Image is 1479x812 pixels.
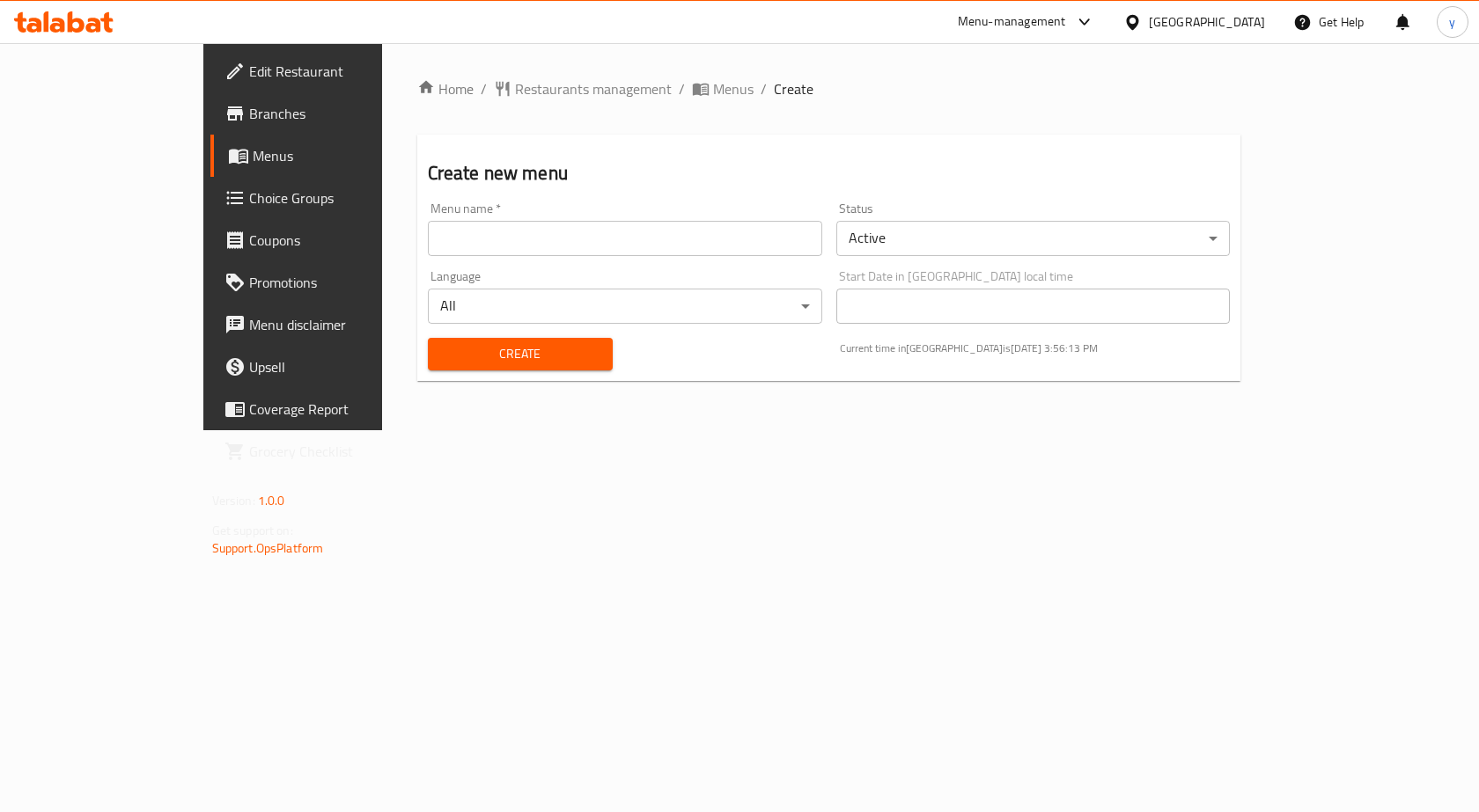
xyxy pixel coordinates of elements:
[258,489,285,512] span: 1.0.0
[249,230,437,251] span: Coupons
[958,11,1066,33] div: Menu-management
[249,441,437,462] span: Grocery Checklist
[249,272,437,293] span: Promotions
[212,519,293,542] span: Get support on:
[210,388,451,430] a: Coverage Report
[761,78,767,99] li: /
[428,289,822,324] div: All
[210,430,451,472] a: Grocery Checklist
[442,343,599,365] span: Create
[253,145,437,166] span: Menus
[249,399,437,420] span: Coverage Report
[249,187,437,208] span: Choice Groups
[774,78,813,99] span: Create
[494,78,672,99] a: Restaurants management
[210,219,451,261] a: Coupons
[515,78,672,99] span: Restaurants management
[249,103,437,124] span: Branches
[428,338,613,370] button: Create
[210,261,451,304] a: Promotions
[417,78,1241,99] nav: breadcrumb
[210,304,451,346] a: Menu disclaimer
[1149,12,1265,32] div: [GEOGRAPHIC_DATA]
[713,78,754,99] span: Menus
[212,489,255,512] span: Version:
[249,61,437,82] span: Edit Restaurant
[836,221,1231,256] div: Active
[679,78,685,99] li: /
[249,356,437,377] span: Upsell
[481,78,487,99] li: /
[249,314,437,335] span: Menu disclaimer
[1449,12,1455,32] span: y
[692,78,754,99] a: Menus
[210,92,451,135] a: Branches
[428,160,1231,187] h2: Create new menu
[210,50,451,92] a: Edit Restaurant
[428,221,822,256] input: Please enter Menu name
[210,346,451,388] a: Upsell
[840,340,1231,356] p: Current time in [GEOGRAPHIC_DATA] is [DATE] 3:56:13 PM
[212,537,324,560] a: Support.OpsPlatform
[210,177,451,219] a: Choice Groups
[210,135,451,177] a: Menus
